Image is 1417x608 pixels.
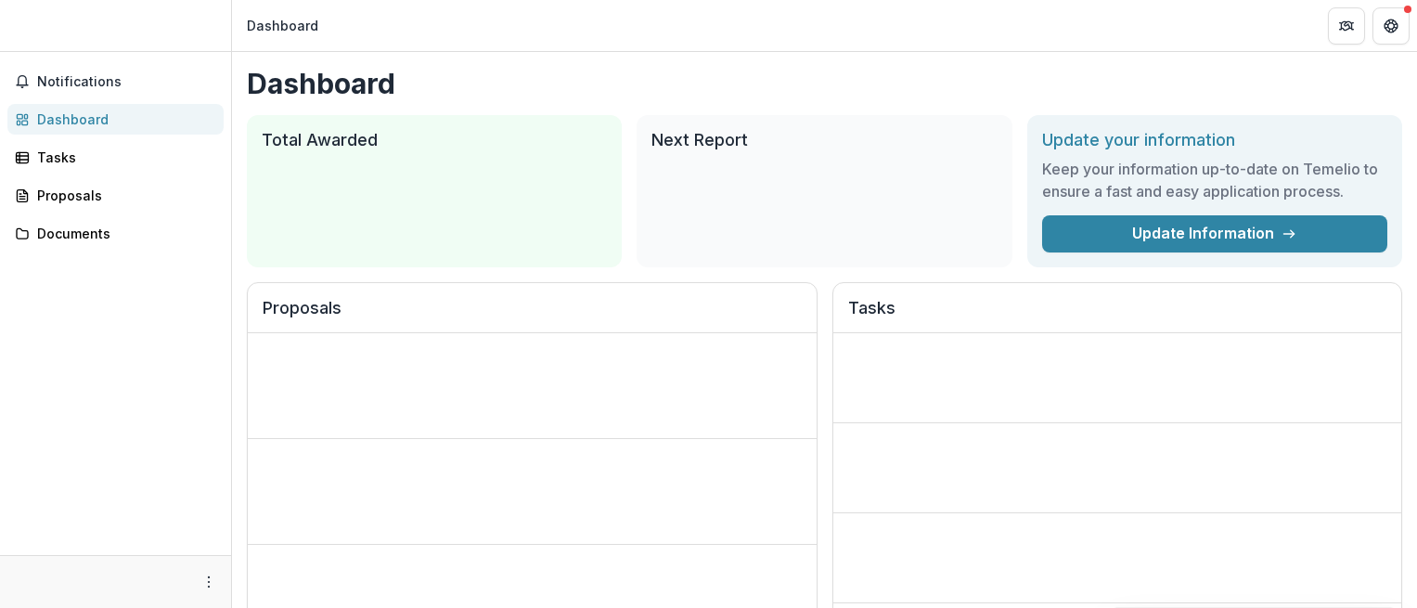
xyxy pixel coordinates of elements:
div: Documents [37,224,209,243]
div: Proposals [37,186,209,205]
div: Dashboard [247,16,318,35]
h1: Dashboard [247,67,1402,100]
a: Dashboard [7,104,224,135]
button: Notifications [7,67,224,97]
a: Proposals [7,180,224,211]
button: More [198,571,220,593]
div: Dashboard [37,110,209,129]
a: Update Information [1042,215,1387,252]
a: Tasks [7,142,224,173]
span: Notifications [37,74,216,90]
button: Get Help [1372,7,1410,45]
nav: breadcrumb [239,12,326,39]
a: Documents [7,218,224,249]
button: Partners [1328,7,1365,45]
div: Tasks [37,148,209,167]
h2: Tasks [848,298,1387,333]
h2: Total Awarded [262,130,607,150]
h2: Proposals [263,298,802,333]
h3: Keep your information up-to-date on Temelio to ensure a fast and easy application process. [1042,158,1387,202]
h2: Update your information [1042,130,1387,150]
h2: Next Report [651,130,997,150]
